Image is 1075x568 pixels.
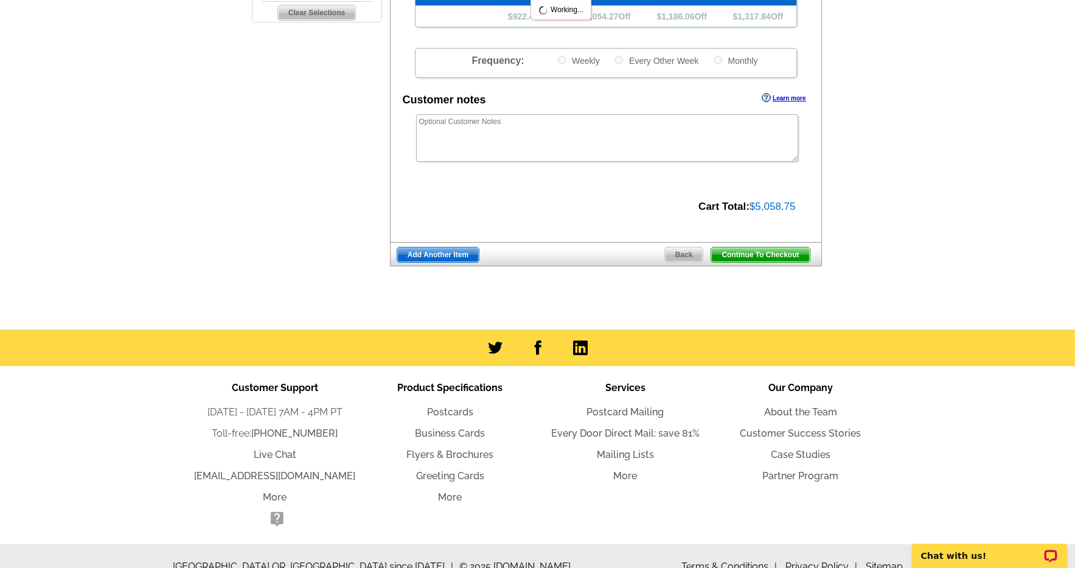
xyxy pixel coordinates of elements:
span: Frequency: [471,55,524,66]
a: Business Cards [415,428,485,439]
a: Customer Success Stories [740,428,861,439]
span: Our Company [768,382,833,393]
a: Every Door Direct Mail: save 81% [551,428,700,439]
a: [PHONE_NUMBER] [251,428,338,439]
input: Weekly [558,56,566,64]
label: Monthly [713,55,758,66]
span: Back [665,248,703,262]
a: More [438,491,462,503]
span: 922.49 [513,12,539,21]
strong: Cart Total: [698,201,750,212]
a: Live Chat [254,449,296,460]
a: Learn more [762,93,805,103]
span: 1,186.06 [661,12,695,21]
iframe: LiveChat chat widget [904,530,1075,568]
a: Flyers & Brochures [406,449,493,460]
a: More [263,491,287,503]
a: Postcards [427,406,473,418]
input: Every Other Week [615,56,623,64]
td: $ Off [720,5,796,27]
a: Mailing Lists [597,449,654,460]
a: Greeting Cards [416,470,484,482]
input: Monthly [714,56,722,64]
span: $5,058.75 [750,201,796,212]
td: $ Off [644,5,720,27]
span: 1,054.27 [585,12,619,21]
label: Every Other Week [614,55,698,66]
td: $ Off [492,5,568,27]
span: Customer Support [232,382,318,393]
li: Toll-free: [187,426,363,441]
a: Postcard Mailing [586,406,664,418]
a: Add Another Item [397,247,479,263]
img: loading... [538,5,548,15]
div: Customer notes [403,92,486,108]
a: Case Studies [771,449,830,460]
span: Add Another Item [397,248,479,262]
a: Partner Program [762,470,838,482]
span: 1,317.84 [737,12,771,21]
a: More [613,470,637,482]
span: Clear Selections [278,5,355,20]
td: $ Off [568,5,644,27]
label: Weekly [557,55,600,66]
a: About the Team [764,406,837,418]
span: Services [605,382,645,393]
span: Product Specifications [397,382,503,393]
li: [DATE] - [DATE] 7AM - 4PM PT [187,405,363,420]
a: [EMAIL_ADDRESS][DOMAIN_NAME] [194,470,355,482]
a: Back [664,247,704,263]
span: Continue To Checkout [711,248,809,262]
